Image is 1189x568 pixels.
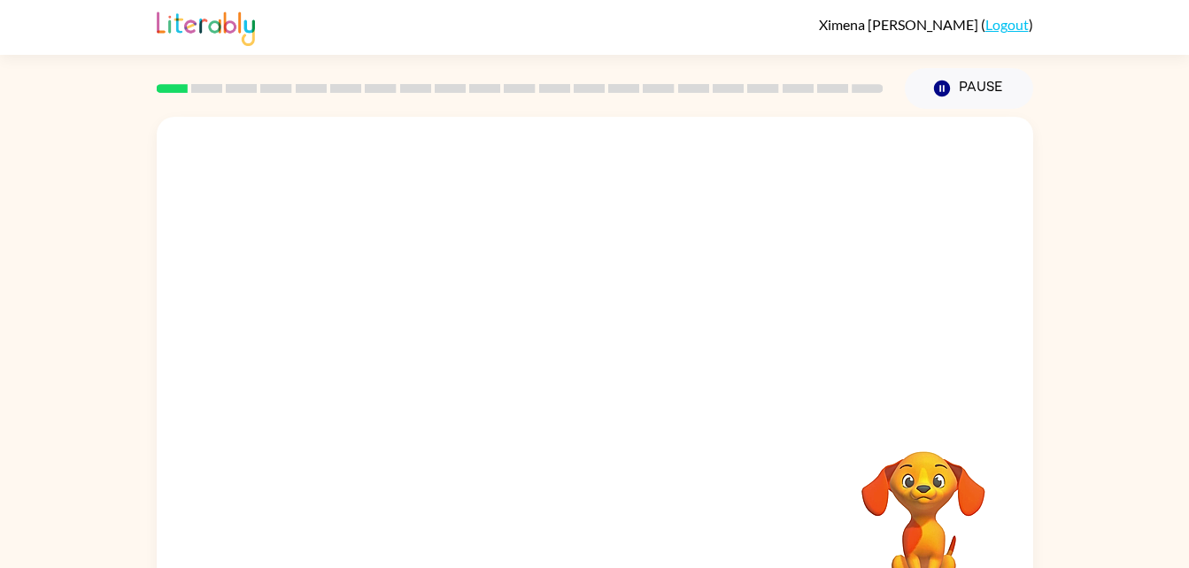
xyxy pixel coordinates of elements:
[819,16,981,33] span: Ximena [PERSON_NAME]
[157,7,255,46] img: Literably
[819,16,1033,33] div: ( )
[905,68,1033,109] button: Pause
[985,16,1029,33] a: Logout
